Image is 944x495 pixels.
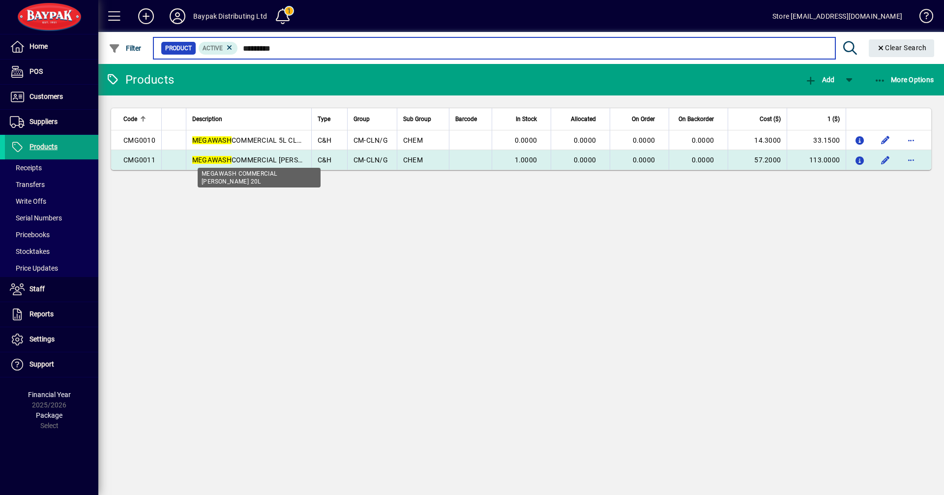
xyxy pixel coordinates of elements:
span: Receipts [10,164,42,172]
div: MEGAWASH COMMERCIAL [PERSON_NAME] 20L [198,168,321,187]
span: Serial Numbers [10,214,62,222]
button: Edit [878,152,893,168]
span: CMG0010 [123,136,155,144]
span: 0.0000 [633,156,655,164]
span: C&H [318,136,332,144]
span: 0.0000 [633,136,655,144]
span: CHEM [403,156,423,164]
button: Profile [162,7,193,25]
span: 1 ($) [827,114,840,124]
a: Staff [5,277,98,302]
div: On Order [616,114,664,124]
a: Price Updates [5,260,98,277]
span: Price Updates [10,264,58,272]
div: Sub Group [403,114,443,124]
div: Type [318,114,341,124]
a: Receipts [5,159,98,176]
div: Allocated [557,114,605,124]
span: COMMERCIAL 5L CLARKS [192,136,315,144]
span: Products [29,143,58,151]
span: Reports [29,310,54,318]
a: Customers [5,85,98,109]
a: Write Offs [5,193,98,210]
div: Products [106,72,174,88]
div: Description [192,114,305,124]
span: Customers [29,93,63,100]
div: Store [EMAIL_ADDRESS][DOMAIN_NAME] [772,8,902,24]
a: POS [5,60,98,84]
div: Group [354,114,391,124]
span: CHEM [403,136,423,144]
span: Allocated [571,114,596,124]
span: Support [29,360,54,368]
span: Product [165,43,192,53]
button: Clear [869,39,935,57]
a: Pricebooks [5,226,98,243]
a: Suppliers [5,110,98,134]
em: WASH [212,156,232,164]
button: More Options [872,71,937,89]
button: Add [802,71,837,89]
div: On Backorder [675,114,723,124]
span: 0.0000 [692,156,714,164]
span: Transfers [10,181,45,188]
a: Stocktakes [5,243,98,260]
span: Package [36,411,62,419]
span: More Options [874,76,934,84]
div: Code [123,114,155,124]
span: 0.0000 [515,136,537,144]
span: Pricebooks [10,231,50,239]
a: Serial Numbers [5,210,98,226]
span: Suppliers [29,118,58,125]
td: 57.2000 [728,150,787,170]
td: 113.0000 [787,150,846,170]
a: Transfers [5,176,98,193]
span: In Stock [516,114,537,124]
span: Add [805,76,834,84]
span: COMMERCIAL [PERSON_NAME] 20L [192,156,347,164]
span: Description [192,114,222,124]
em: WASH [212,136,232,144]
span: Staff [29,285,45,293]
span: 0.0000 [692,136,714,144]
em: MEGA [192,156,212,164]
span: Home [29,42,48,50]
span: 0.0000 [574,156,596,164]
a: Settings [5,327,98,352]
div: Baypak Distributing Ltd [193,8,267,24]
a: Reports [5,302,98,327]
span: Sub Group [403,114,431,124]
td: 14.3000 [728,130,787,150]
button: Filter [106,39,144,57]
span: Filter [109,44,142,52]
span: CMG0011 [123,156,155,164]
a: Knowledge Base [912,2,932,34]
span: Settings [29,335,55,343]
td: 33.1500 [787,130,846,150]
span: Barcode [455,114,477,124]
span: Write Offs [10,197,46,205]
span: C&H [318,156,332,164]
span: Stocktakes [10,247,50,255]
a: Support [5,352,98,377]
span: Cost ($) [760,114,781,124]
span: CM-CLN/G [354,156,388,164]
div: Barcode [455,114,486,124]
span: Active [203,45,223,52]
span: On Backorder [678,114,714,124]
a: Home [5,34,98,59]
span: 0.0000 [574,136,596,144]
button: Edit [878,132,893,148]
span: 1.0000 [515,156,537,164]
em: MEGA [192,136,212,144]
span: Financial Year [28,391,71,399]
span: Group [354,114,370,124]
span: Code [123,114,137,124]
span: CM-CLN/G [354,136,388,144]
button: Add [130,7,162,25]
mat-chip: Activation Status: Active [199,42,238,55]
div: In Stock [498,114,546,124]
button: More options [903,132,919,148]
button: More options [903,152,919,168]
span: Clear Search [877,44,927,52]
